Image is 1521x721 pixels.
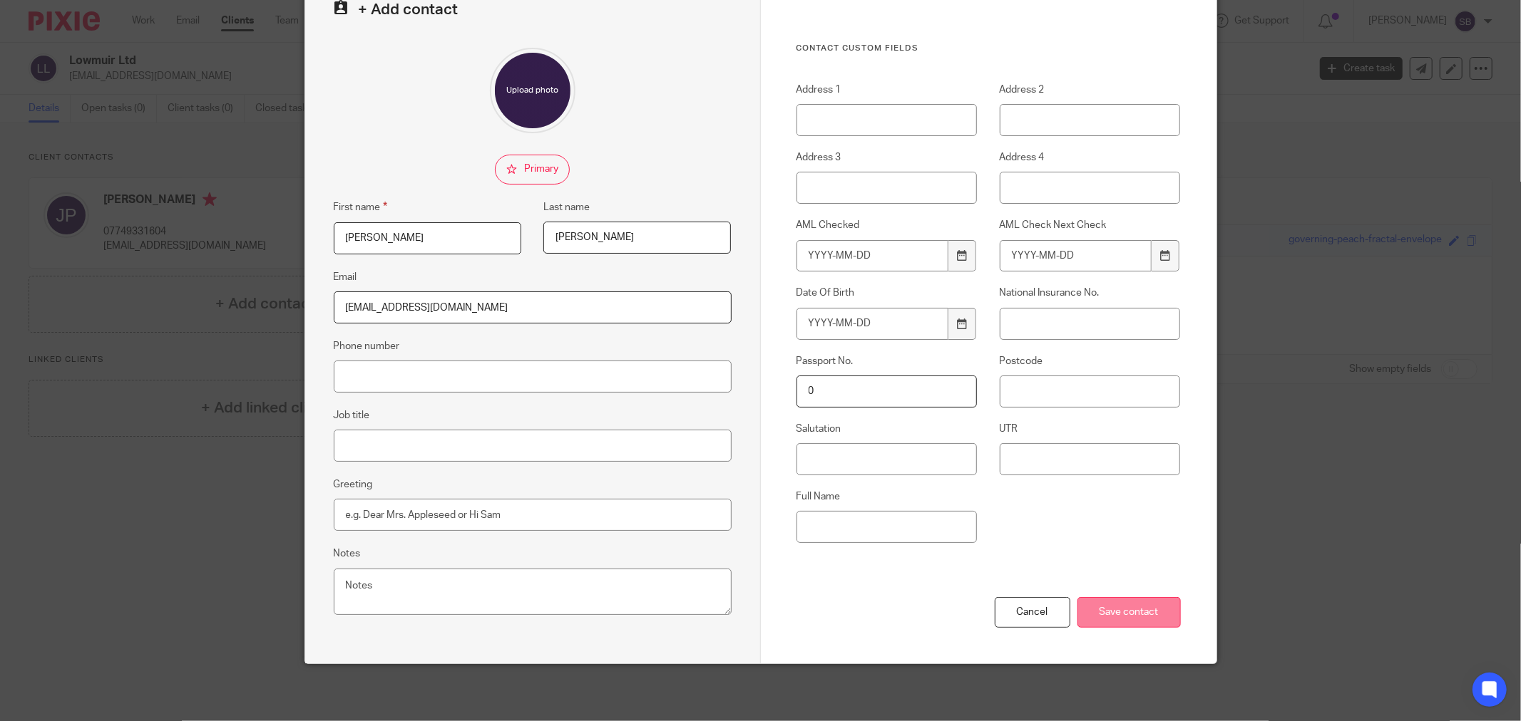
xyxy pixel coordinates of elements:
[797,43,1181,54] h3: Contact Custom fields
[1000,286,1181,300] label: National Insurance No.
[797,83,978,97] label: Address 1
[543,200,590,214] label: Last name
[797,240,949,272] input: YYYY-MM-DD
[334,546,361,561] label: Notes
[334,270,357,284] label: Email
[334,499,732,531] input: e.g. Dear Mrs. Appleseed or Hi Sam
[797,218,978,232] label: AML Checked
[334,408,370,422] label: Job title
[797,422,978,436] label: Salutation
[797,150,978,165] label: Address 3
[797,286,978,300] label: Date Of Birth
[1077,597,1181,628] input: Save contact
[995,597,1070,628] div: Cancel
[1000,240,1152,272] input: YYYY-MM-DD
[1000,83,1181,97] label: Address 2
[797,489,978,504] label: Full Name
[797,308,949,340] input: YYYY-MM-DD
[1000,422,1181,436] label: UTR
[334,339,400,353] label: Phone number
[1000,218,1181,232] label: AML Check Next Check
[334,199,388,215] label: First name
[1000,150,1181,165] label: Address 4
[1000,354,1181,368] label: Postcode
[334,477,373,492] label: Greeting
[797,354,978,368] label: Passport No.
